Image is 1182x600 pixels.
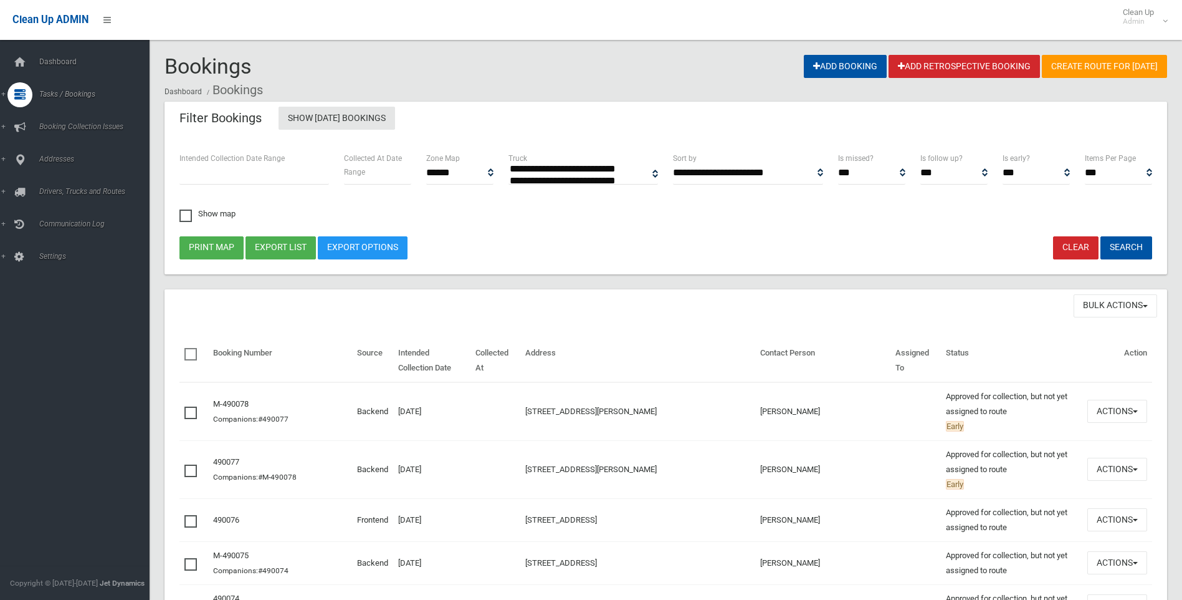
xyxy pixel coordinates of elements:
span: Dashboard [36,57,159,66]
a: [STREET_ADDRESS] [525,515,597,525]
span: Bookings [164,54,252,79]
th: Status [941,339,1082,382]
td: [DATE] [393,498,471,541]
th: Intended Collection Date [393,339,471,382]
button: Actions [1087,508,1147,531]
a: Clear [1053,236,1099,259]
button: Actions [1087,458,1147,481]
th: Address [520,339,756,382]
span: Clean Up [1117,7,1166,26]
a: M-490078 [213,399,249,409]
span: Tasks / Bookings [36,90,159,99]
th: Source [352,339,393,382]
a: 490077 [213,457,239,467]
span: Booking Collection Issues [36,122,159,131]
li: Bookings [204,79,263,102]
strong: Jet Dynamics [100,579,145,588]
td: Approved for collection, but not yet assigned to route [941,541,1082,584]
td: Backend [352,541,393,584]
button: Actions [1087,551,1147,574]
button: Export list [245,236,316,259]
span: Settings [36,252,159,261]
td: [DATE] [393,440,471,498]
a: #490077 [258,415,288,423]
td: [PERSON_NAME] [755,382,890,441]
small: Admin [1123,17,1154,26]
td: Backend [352,440,393,498]
td: [PERSON_NAME] [755,440,890,498]
th: Action [1082,339,1152,382]
small: Companions: [213,415,290,423]
small: Companions: [213,566,290,575]
span: Show map [179,210,236,218]
span: Copyright © [DATE]-[DATE] [10,579,98,588]
a: Add Booking [804,55,887,78]
button: Bulk Actions [1074,294,1157,317]
th: Collected At [470,339,520,382]
th: Contact Person [755,339,890,382]
td: Approved for collection, but not yet assigned to route [941,440,1082,498]
a: #M-490078 [258,473,297,481]
span: Early [946,421,964,432]
label: Truck [508,152,527,165]
button: Actions [1087,400,1147,423]
a: Export Options [318,236,408,259]
a: [STREET_ADDRESS] [525,558,597,568]
a: Show [DATE] Bookings [279,107,395,130]
span: Clean Up ADMIN [12,14,88,26]
span: Addresses [36,155,159,163]
td: Approved for collection, but not yet assigned to route [941,498,1082,541]
th: Assigned To [890,339,941,382]
td: Frontend [352,498,393,541]
span: Communication Log [36,220,159,228]
span: Early [946,479,964,490]
td: [PERSON_NAME] [755,498,890,541]
a: Dashboard [164,87,202,96]
a: [STREET_ADDRESS][PERSON_NAME] [525,465,657,474]
header: Filter Bookings [164,106,277,130]
td: [DATE] [393,382,471,441]
td: Approved for collection, but not yet assigned to route [941,382,1082,441]
a: 490076 [213,515,239,525]
a: Create route for [DATE] [1042,55,1167,78]
a: M-490075 [213,551,249,560]
a: #490074 [258,566,288,575]
a: Add Retrospective Booking [889,55,1040,78]
span: Drivers, Trucks and Routes [36,187,159,196]
td: Backend [352,382,393,441]
td: [PERSON_NAME] [755,541,890,584]
button: Print map [179,236,244,259]
th: Booking Number [208,339,352,382]
td: [DATE] [393,541,471,584]
button: Search [1100,236,1152,259]
small: Companions: [213,473,298,481]
a: [STREET_ADDRESS][PERSON_NAME] [525,407,657,416]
